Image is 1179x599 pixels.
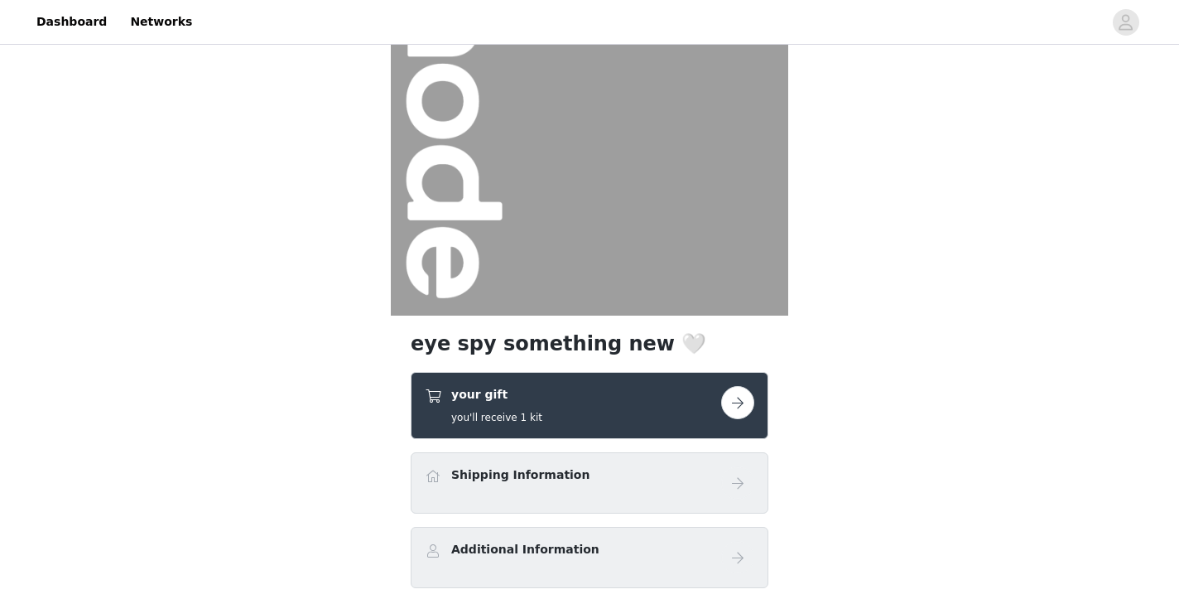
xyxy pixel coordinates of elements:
[451,466,589,484] h4: Shipping Information
[451,410,542,425] h5: you'll receive 1 kit
[411,527,768,588] div: Additional Information
[411,452,768,514] div: Shipping Information
[1118,9,1133,36] div: avatar
[451,541,599,558] h4: Additional Information
[411,372,768,439] div: your gift
[411,329,768,359] h1: eye spy something new 🤍
[451,386,542,403] h4: your gift
[120,3,202,41] a: Networks
[26,3,117,41] a: Dashboard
